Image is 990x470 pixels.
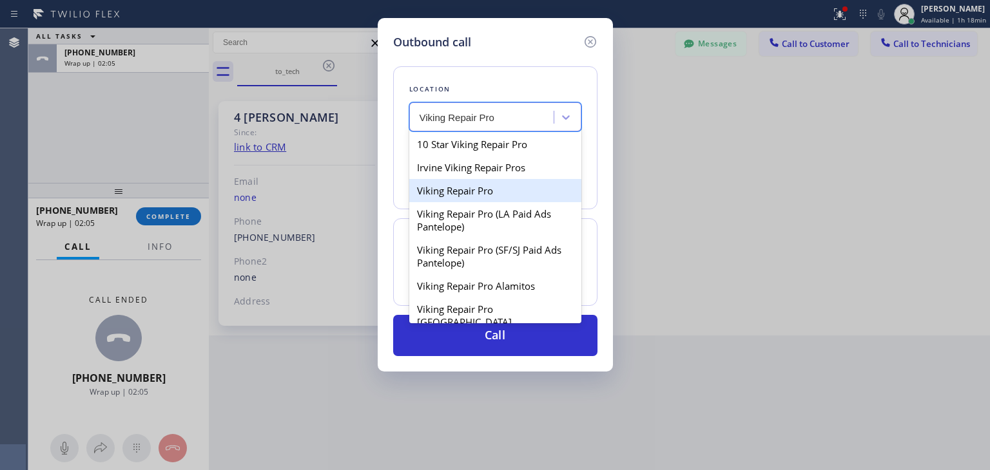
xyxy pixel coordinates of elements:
div: Viking Repair Pro [GEOGRAPHIC_DATA] [409,297,581,334]
div: Location [409,82,581,96]
div: Viking Repair Pro (LA Paid Ads Pantelope) [409,202,581,238]
div: Viking Repair Pro [409,179,581,202]
h5: Outbound call [393,33,471,51]
div: Viking Repair Pro (SF/SJ Paid Ads Pantelope) [409,238,581,274]
div: 10 Star Viking Repair Pro [409,133,581,156]
button: Call [393,315,597,356]
div: Irvine Viking Repair Pros [409,156,581,179]
div: Viking Repair Pro Alamitos [409,274,581,297]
